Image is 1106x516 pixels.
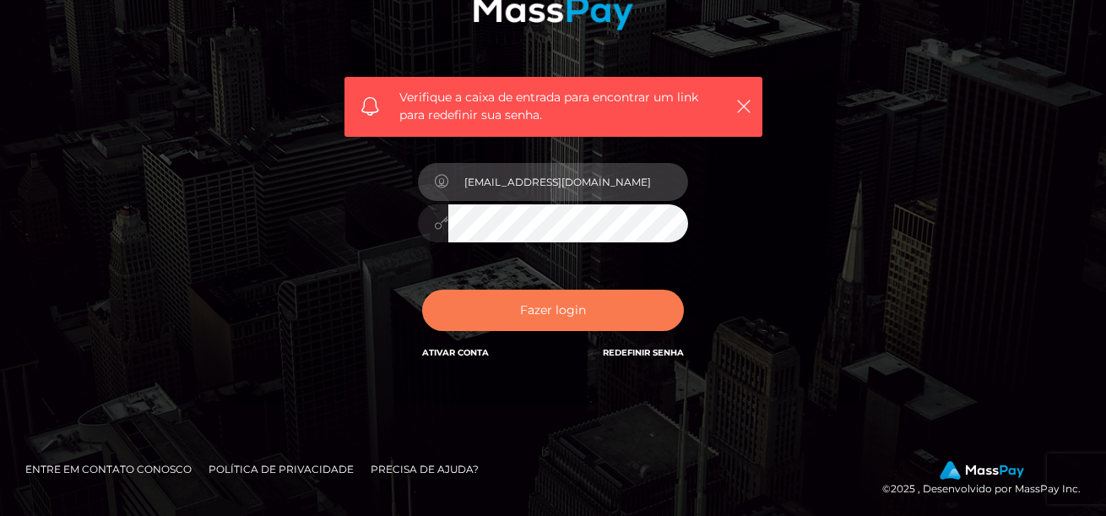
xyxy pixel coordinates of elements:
[399,89,708,124] span: Verifique a caixa de entrada para encontrar um link para redefinir sua senha.
[448,163,688,201] input: E-mail...
[19,456,198,482] a: Entre em contato conosco
[422,290,684,331] button: Fazer login
[603,347,684,358] a: Redefinir senha
[422,347,489,358] a: Ativar Conta
[202,456,361,482] a: Política de privacidade
[940,461,1024,480] img: MassPay
[882,460,1093,497] div: © 2025 , Desenvolvido por MassPay Inc.
[364,456,485,482] a: Precisa de ajuda?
